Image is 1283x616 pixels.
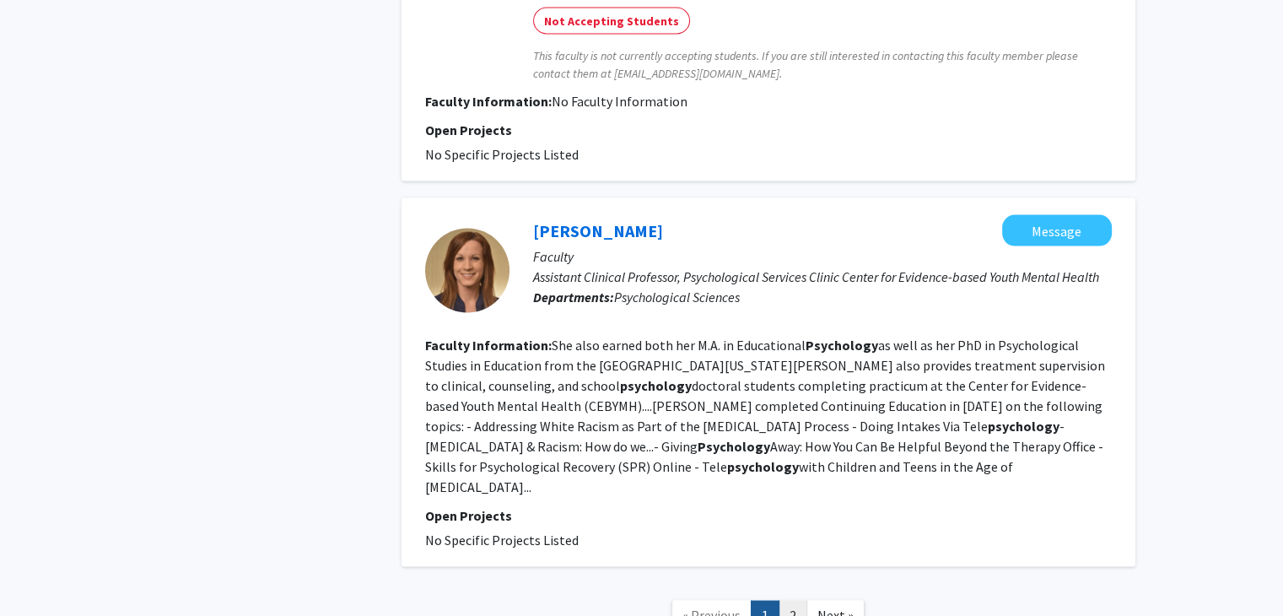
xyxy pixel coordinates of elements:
[425,120,1112,140] p: Open Projects
[425,337,1105,495] fg-read-more: She also earned both her M.A. in Educational as well as her PhD in Psychological Studies in Educa...
[533,267,1112,287] p: Assistant Clinical Professor, Psychological Services Clinic Center for Evidence-based Youth Menta...
[614,289,740,305] span: Psychological Sciences
[698,438,770,455] b: Psychology
[533,8,690,35] mat-chip: Not Accepting Students
[425,532,579,548] span: No Specific Projects Listed
[533,246,1112,267] p: Faculty
[425,505,1112,526] p: Open Projects
[620,377,692,394] b: psychology
[533,220,663,241] a: [PERSON_NAME]
[425,337,552,354] b: Faculty Information:
[806,337,878,354] b: Psychology
[13,540,72,603] iframe: Chat
[552,93,687,110] span: No Faculty Information
[425,146,579,163] span: No Specific Projects Listed
[425,93,552,110] b: Faculty Information:
[1002,215,1112,246] button: Message Jenna Strawhun
[727,458,799,475] b: psychology
[533,289,614,305] b: Departments:
[988,418,1059,435] b: psychology
[533,47,1112,83] span: This faculty is not currently accepting students. If you are still interested in contacting this ...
